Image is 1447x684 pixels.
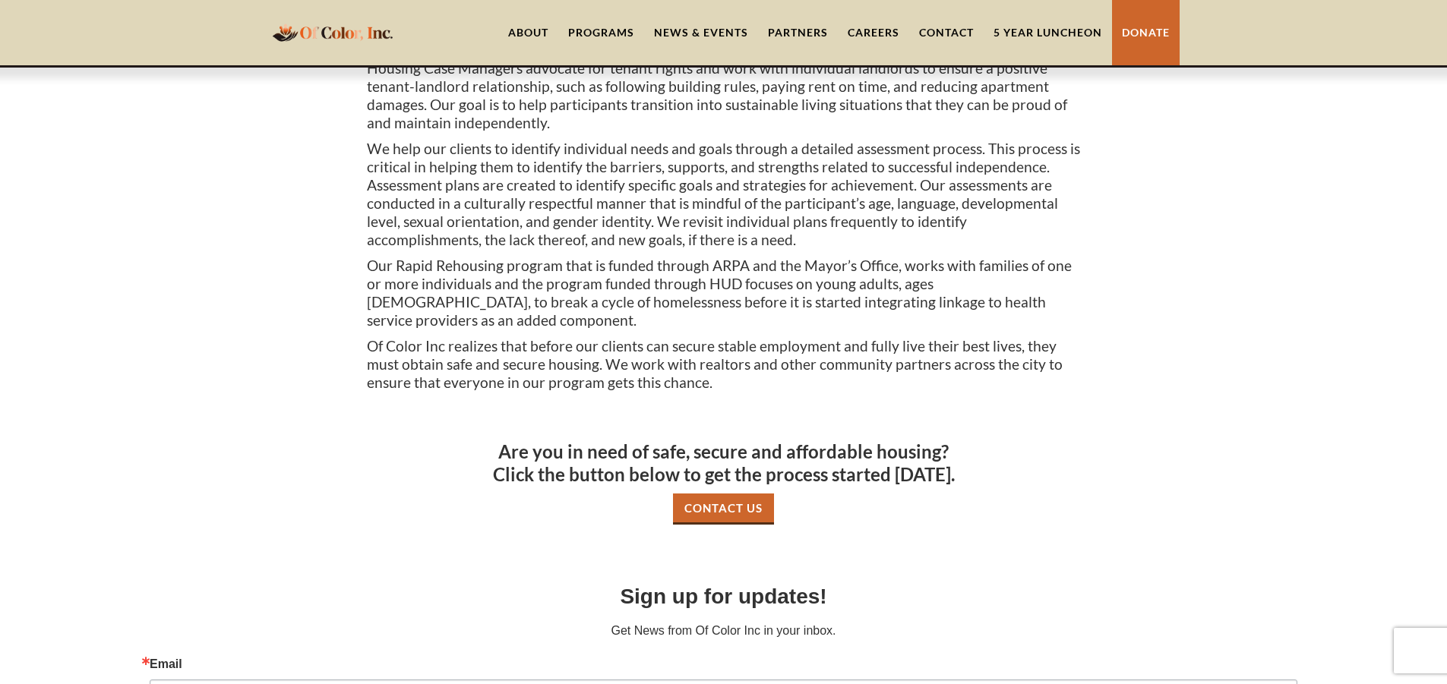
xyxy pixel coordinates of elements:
p: Our doors are always open, and our staff work flexible hours to meet the needs of our client reci... [367,41,1081,132]
h2: Sign up for updates! [150,581,1297,613]
label: Email [150,658,1297,670]
p: We help our clients to identify individual needs and goals through a detailed assessment process.... [367,140,1081,249]
p: Get News from Of Color Inc in your inbox. [150,622,1297,640]
p: ‍ [367,399,1081,418]
a: Contact Us [673,493,774,525]
strong: Are you in need of safe, secure and affordable housing? Click the button below to get the process... [493,440,955,485]
div: Programs [568,25,634,40]
p: Our Rapid Rehousing program that is funded through ARPA and the Mayor’s Office, works with famili... [367,257,1081,329]
a: home [268,14,397,50]
p: Of Color Inc realizes that before our clients can secure stable employment and fully live their b... [367,337,1081,392]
